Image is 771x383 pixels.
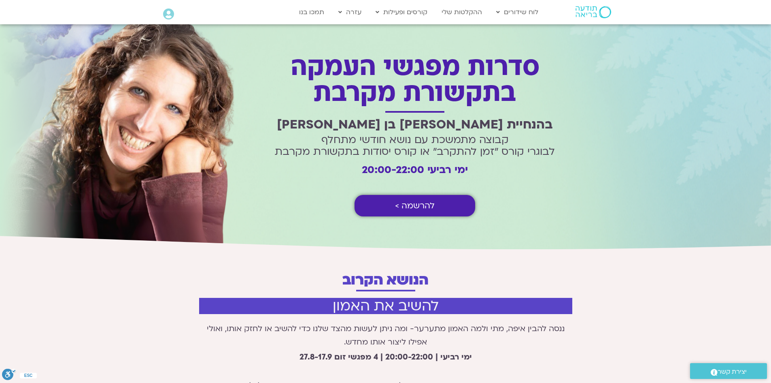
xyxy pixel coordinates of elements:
[271,118,559,132] h2: בהנחיית [PERSON_NAME] בן [PERSON_NAME]
[299,352,472,362] strong: ימי רביעי | 20:00-22:00 | 4 מפגשי זום 27.8-17.9
[295,4,328,20] a: תמכו בנו
[576,6,611,18] img: תודעה בריאה
[271,134,559,158] h2: קבוצה מתמשכת עם נושא חודשי מתחלף לבוגרי קורס ״זמן להתקרב״ או קורס יסודות בתקשורת מקרבת
[438,4,486,20] a: ההקלטות שלי
[271,54,559,106] h1: סדרות מפגשי העמקה בתקשורת מקרבת
[175,273,596,287] h2: הנושא הקרוב
[690,363,767,379] a: יצירת קשר
[395,201,435,210] span: להרשמה >
[372,4,431,20] a: קורסים ופעילות
[362,163,468,177] strong: ימי רביעי 20:00-22:00
[334,4,365,20] a: עזרה
[492,4,542,20] a: לוח שידורים
[199,298,572,314] h2: להשיב את האמון
[355,195,475,216] a: להרשמה >
[199,322,572,349] p: ננסה להבין איפה, מתי ולמה האמון מתערער- ומה ניתן לעשות מהצד שלנו כדי להשיב או לחזק אותו, ואולי אפ...
[718,366,747,377] span: יצירת קשר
